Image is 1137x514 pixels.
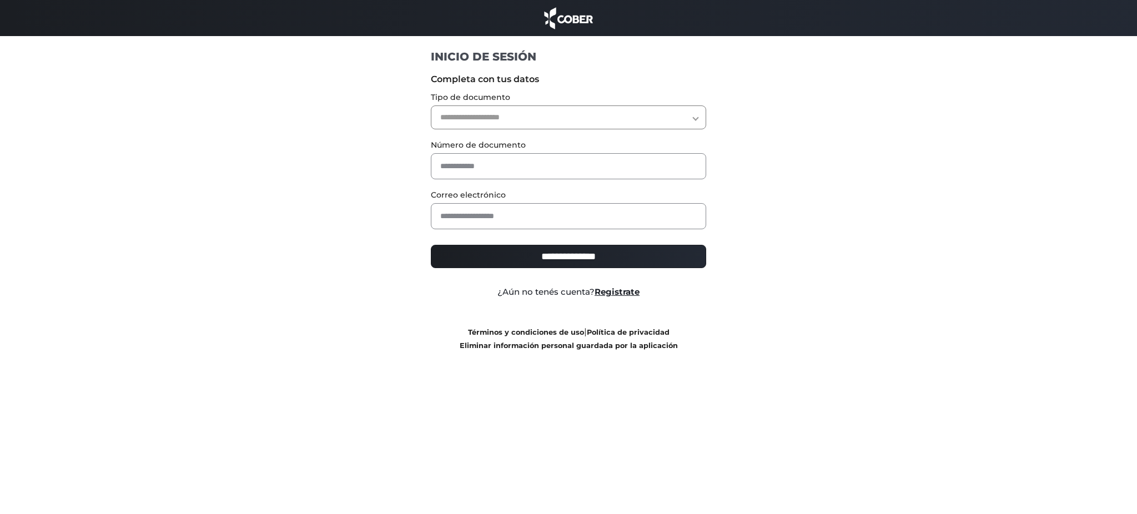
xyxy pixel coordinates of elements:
label: Completa con tus datos [431,73,707,86]
a: Términos y condiciones de uso [468,328,584,336]
a: Registrate [595,286,640,297]
h1: INICIO DE SESIÓN [431,49,707,64]
a: Política de privacidad [587,328,670,336]
label: Correo electrónico [431,189,707,201]
label: Tipo de documento [431,92,707,103]
div: | [422,325,715,352]
div: ¿Aún no tenés cuenta? [422,286,715,299]
a: Eliminar información personal guardada por la aplicación [460,341,678,350]
label: Número de documento [431,139,707,151]
img: cober_marca.png [541,6,596,31]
